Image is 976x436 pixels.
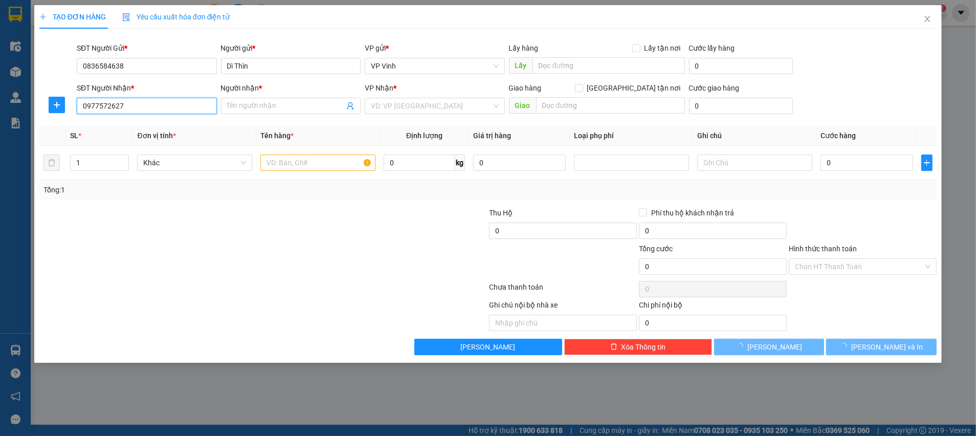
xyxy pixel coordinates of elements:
span: close [923,15,931,23]
span: user-add [346,102,354,110]
li: Hotline: 02386655777, 02462925925, 0944789456 [96,38,428,51]
span: plus [49,101,64,109]
button: delete [43,155,60,171]
button: Close [913,5,942,34]
div: SĐT Người Nhận [77,82,217,94]
span: Tổng cước [639,245,673,253]
span: plus [39,13,47,20]
span: Cước hàng [820,132,856,140]
th: Loại phụ phí [570,126,693,146]
div: Người gửi [221,42,361,54]
div: Tổng: 1 [43,184,377,195]
input: VD: Bàn, Ghế [260,155,375,171]
span: Định lượng [406,132,442,140]
input: Cước lấy hàng [689,58,793,74]
span: [GEOGRAPHIC_DATA] tận nơi [583,82,685,94]
span: Lấy hàng [509,44,539,52]
label: Cước lấy hàng [689,44,735,52]
span: plus [922,159,932,167]
li: [PERSON_NAME], [PERSON_NAME] [96,25,428,38]
span: Thu Hộ [489,209,513,217]
span: delete [610,343,617,351]
input: Nhập ghi chú [489,315,637,331]
span: kg [455,155,465,171]
span: Lấy [509,57,533,74]
span: Xóa Thông tin [622,341,666,353]
span: Lấy tận nơi [640,42,685,54]
button: [PERSON_NAME] [414,339,562,355]
span: Phí thu hộ khách nhận trả [647,207,738,219]
span: Đơn vị tính [137,132,175,140]
div: Ghi chú nội bộ nhà xe [489,299,637,315]
button: plus [921,155,933,171]
span: [PERSON_NAME] [747,341,802,353]
span: loading [736,343,747,350]
input: Dọc đường [533,57,685,74]
span: loading [840,343,851,350]
img: logo.jpg [13,13,64,64]
div: SĐT Người Gửi [77,42,217,54]
b: GỬI : VP Vinh [13,74,97,91]
div: Chưa thanh toán [488,281,638,299]
span: [PERSON_NAME] [461,341,516,353]
span: TẠO ĐƠN HÀNG [39,13,106,21]
div: Người nhận [221,82,361,94]
th: Ghi chú [693,126,816,146]
span: Giao hàng [509,84,542,92]
input: Ghi Chú [697,155,812,171]
input: Cước giao hàng [689,98,793,114]
div: VP gửi [365,42,505,54]
input: Dọc đường [536,97,685,114]
span: [PERSON_NAME] và In [851,341,923,353]
span: VP Nhận [365,84,393,92]
span: Giá trị hàng [473,132,511,140]
button: deleteXóa Thông tin [564,339,712,355]
span: Khác [143,155,246,170]
span: SL [70,132,78,140]
input: 0 [473,155,566,171]
span: Tên hàng [260,132,294,140]
label: Hình thức thanh toán [789,245,857,253]
span: VP Vinh [371,58,499,74]
div: Chi phí nội bộ [639,299,787,315]
button: [PERSON_NAME] [714,339,825,355]
button: plus [49,97,65,113]
img: icon [122,13,130,21]
span: Yêu cầu xuất hóa đơn điện tử [122,13,230,21]
button: [PERSON_NAME] và In [826,339,937,355]
span: Giao [509,97,536,114]
label: Cước giao hàng [689,84,740,92]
